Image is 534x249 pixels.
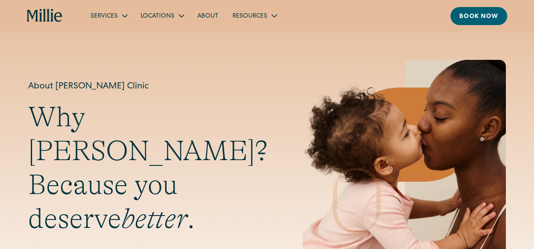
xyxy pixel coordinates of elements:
[190,8,225,23] a: About
[27,9,62,23] a: home
[225,8,283,23] div: Resources
[84,8,134,23] div: Services
[28,80,268,93] h1: About [PERSON_NAME] Clinic
[232,12,267,21] div: Resources
[459,12,498,22] div: Book now
[141,12,174,21] div: Locations
[28,100,268,235] h2: Why [PERSON_NAME]? Because you deserve .
[450,7,507,25] a: Book now
[121,203,187,234] em: better
[134,8,190,23] div: Locations
[91,12,118,21] div: Services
